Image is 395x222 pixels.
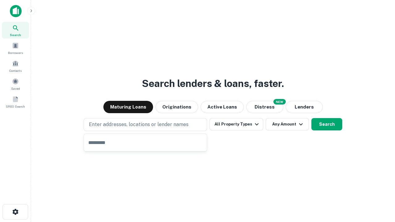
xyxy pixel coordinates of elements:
span: Borrowers [8,50,23,55]
button: Search [311,118,342,130]
h3: Search lenders & loans, faster. [142,76,284,91]
img: capitalize-icon.png [10,5,22,17]
span: Saved [11,86,20,91]
span: Search [10,32,21,37]
a: Search [2,22,29,39]
a: Contacts [2,58,29,74]
a: Borrowers [2,40,29,56]
div: NEW [273,99,286,105]
span: SREO Search [6,104,25,109]
span: Contacts [9,68,22,73]
button: Enter addresses, locations or lender names [84,118,207,131]
iframe: Chat Widget [364,173,395,202]
button: Maturing Loans [103,101,153,113]
button: Lenders [286,101,323,113]
button: Active Loans [201,101,244,113]
button: Originations [156,101,198,113]
a: SREO Search [2,93,29,110]
button: Search distressed loans with lien and other non-mortgage details. [246,101,283,113]
a: Saved [2,76,29,92]
p: Enter addresses, locations or lender names [89,121,189,128]
button: Any Amount [266,118,309,130]
button: All Property Types [210,118,263,130]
